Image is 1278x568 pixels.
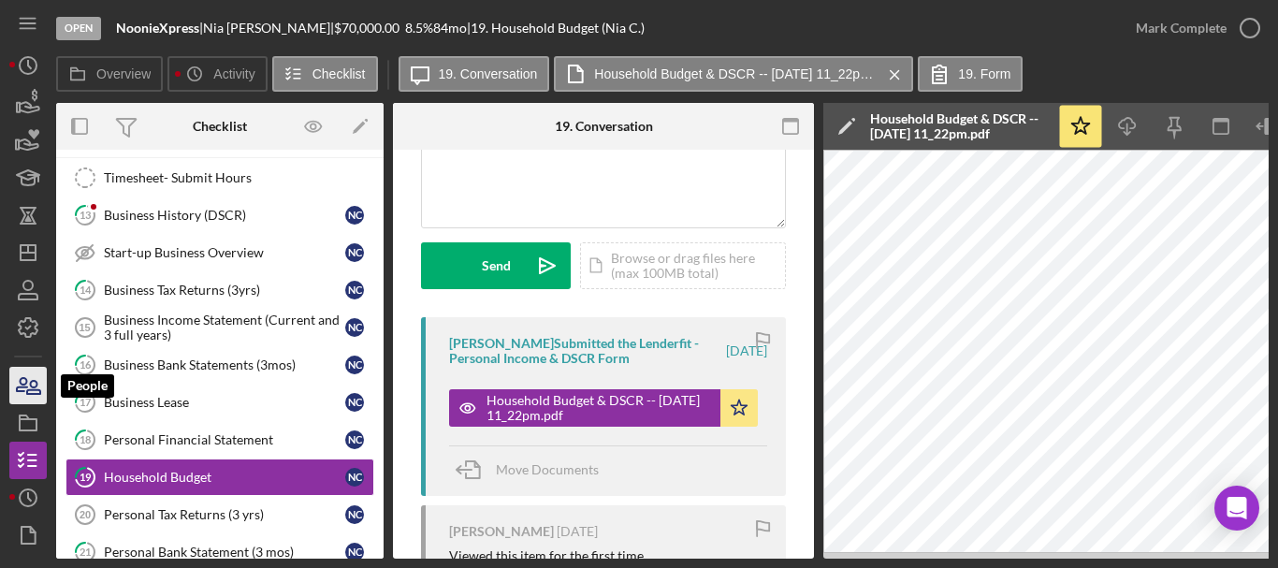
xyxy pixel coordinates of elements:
a: 17Business LeaseNC [65,384,374,421]
tspan: 13 [80,209,91,221]
div: N C [345,281,364,299]
div: Personal Financial Statement [104,432,345,447]
a: 19Household BudgetNC [65,459,374,496]
b: NoonieXpress [116,20,199,36]
div: Household Budget & DSCR -- [DATE] 11_22pm.pdf [487,393,711,423]
tspan: 14 [80,284,92,296]
button: 19. Form [918,56,1023,92]
tspan: 17 [80,396,92,408]
button: Activity [167,56,267,92]
div: Nia [PERSON_NAME] | [203,21,334,36]
a: 15Business Income Statement (Current and 3 full years)NC [65,309,374,346]
label: Activity [213,66,254,81]
tspan: 19 [80,471,92,483]
div: [PERSON_NAME] Submitted the Lenderfit - Personal Income & DSCR Form [449,336,723,366]
div: $70,000.00 [334,21,405,36]
div: Business Bank Statements (3mos) [104,357,345,372]
tspan: 15 [79,322,90,333]
time: 2025-08-12 03:18 [557,524,598,539]
button: Household Budget & DSCR -- [DATE] 11_22pm.pdf [449,389,758,427]
div: Business Lease [104,395,345,410]
label: 19. Conversation [439,66,538,81]
a: 13Business History (DSCR)NC [65,197,374,234]
div: Personal Bank Statement (3 mos) [104,545,345,560]
div: 8.5 % [405,21,433,36]
div: N C [345,393,364,412]
div: Business Tax Returns (3yrs) [104,283,345,298]
div: N C [345,206,364,225]
a: Start-up Business OverviewNC [65,234,374,271]
div: N C [345,356,364,374]
div: N C [345,318,364,337]
time: 2025-08-12 03:22 [726,343,767,358]
div: 84 mo [433,21,467,36]
label: Checklist [312,66,366,81]
a: Timesheet- Submit Hours [65,159,374,197]
div: Checklist [193,119,247,134]
label: Overview [96,66,151,81]
div: N C [345,505,364,524]
div: Start-up Business Overview [104,245,345,260]
label: Household Budget & DSCR -- [DATE] 11_22pm.pdf [594,66,875,81]
tspan: 21 [80,546,91,558]
button: Household Budget & DSCR -- [DATE] 11_22pm.pdf [554,56,913,92]
tspan: 18 [80,433,91,445]
div: Business History (DSCR) [104,208,345,223]
div: Open [56,17,101,40]
div: N C [345,430,364,449]
button: 19. Conversation [399,56,550,92]
div: N C [345,243,364,262]
div: Mark Complete [1136,9,1227,47]
div: | [116,21,203,36]
div: Business Income Statement (Current and 3 full years) [104,313,345,342]
div: N C [345,468,364,487]
a: 20Personal Tax Returns (3 yrs)NC [65,496,374,533]
button: Checklist [272,56,378,92]
tspan: 20 [80,509,91,520]
div: N C [345,543,364,561]
div: Open Intercom Messenger [1214,486,1259,531]
button: Send [421,242,571,289]
a: 16Business Bank Statements (3mos)NC [65,346,374,384]
div: [PERSON_NAME] [449,524,554,539]
div: | 19. Household Budget (Nia C.) [467,21,645,36]
a: 14Business Tax Returns (3yrs)NC [65,271,374,309]
div: Personal Tax Returns (3 yrs) [104,507,345,522]
div: Send [482,242,511,289]
div: Viewed this item for the first time. [449,548,646,563]
tspan: 16 [80,358,92,371]
div: Timesheet- Submit Hours [104,170,373,185]
div: 19. Conversation [555,119,653,134]
span: Move Documents [496,461,599,477]
button: Mark Complete [1117,9,1269,47]
div: Household Budget & DSCR -- [DATE] 11_22pm.pdf [870,111,1048,141]
label: 19. Form [958,66,1010,81]
a: 18Personal Financial StatementNC [65,421,374,459]
div: Household Budget [104,470,345,485]
button: Move Documents [449,446,617,493]
button: Overview [56,56,163,92]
